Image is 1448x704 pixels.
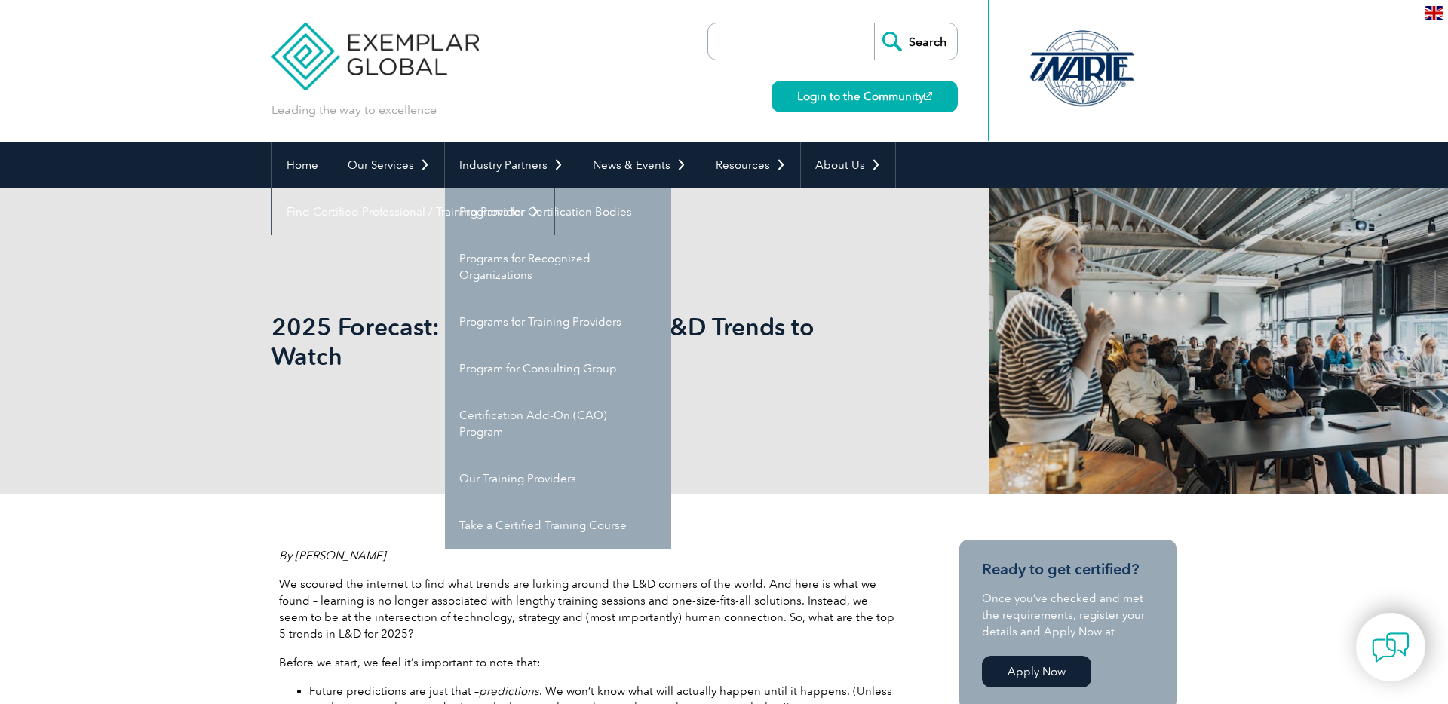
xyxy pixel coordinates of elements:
[924,92,932,100] img: open_square.png
[982,560,1154,579] h3: Ready to get certified?
[272,188,554,235] a: Find Certified Professional / Training Provider
[271,312,851,371] h1: 2025 Forecast: 5 Game-Changing L&D Trends to Watch
[445,298,671,345] a: Programs for Training Providers
[272,142,333,188] a: Home
[279,656,541,669] span: Before we start, we feel it’s important to note that:
[874,23,957,60] input: Search
[701,142,800,188] a: Resources
[445,188,671,235] a: Programs for Certification Bodies
[578,142,701,188] a: News & Events
[445,142,578,188] a: Industry Partners
[445,455,671,502] a: Our Training Providers
[279,576,897,642] p: We scoured the internet to find what trends are lurking around the L&D corners of the world. And ...
[333,142,444,188] a: Our Services
[445,392,671,455] a: Certification Add-On (CAO) Program
[445,502,671,549] a: Take a Certified Training Course
[801,142,895,188] a: About Us
[445,345,671,392] a: Program for Consulting Group
[479,684,539,698] em: predictions
[1372,629,1410,666] img: contact-chat.png
[1425,6,1443,20] img: en
[982,590,1154,640] p: Once you’ve checked and met the requirements, register your details and Apply Now at
[279,549,386,562] em: By [PERSON_NAME]
[445,235,671,298] a: Programs for Recognized Organizations
[982,656,1091,687] a: Apply Now
[271,102,437,118] p: Leading the way to excellence
[772,81,958,112] a: Login to the Community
